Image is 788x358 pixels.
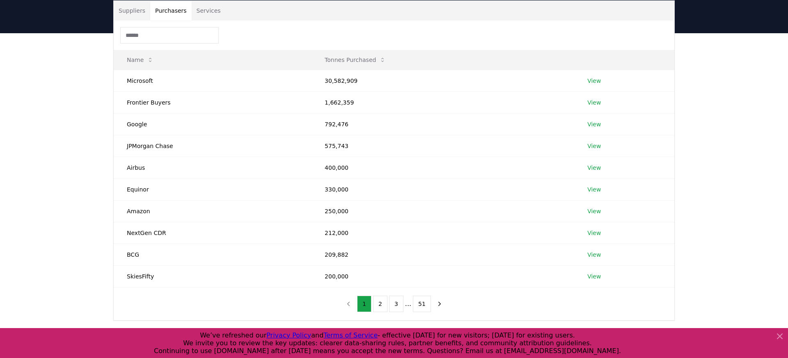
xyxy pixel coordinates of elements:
td: 400,000 [312,157,574,178]
button: Tonnes Purchased [318,52,392,68]
td: BCG [114,244,312,265]
button: 3 [389,296,403,312]
a: View [587,251,601,259]
td: 575,743 [312,135,574,157]
a: View [587,120,601,128]
td: Equinor [114,178,312,200]
td: 330,000 [312,178,574,200]
a: View [587,229,601,237]
a: View [587,185,601,194]
button: 2 [373,296,387,312]
a: View [587,207,601,215]
li: ... [405,299,411,309]
a: View [587,77,601,85]
td: SkiesFifty [114,265,312,287]
td: JPMorgan Chase [114,135,312,157]
td: Airbus [114,157,312,178]
a: View [587,142,601,150]
td: Microsoft [114,70,312,91]
button: Suppliers [114,1,150,21]
button: Services [192,1,226,21]
td: 792,476 [312,113,574,135]
td: 250,000 [312,200,574,222]
td: Amazon [114,200,312,222]
td: Google [114,113,312,135]
button: 1 [357,296,371,312]
td: NextGen CDR [114,222,312,244]
td: Frontier Buyers [114,91,312,113]
button: next page [433,296,447,312]
a: View [587,98,601,107]
td: 30,582,909 [312,70,574,91]
button: Purchasers [150,1,192,21]
a: View [587,164,601,172]
button: 51 [413,296,431,312]
td: 1,662,359 [312,91,574,113]
button: Name [120,52,160,68]
a: View [587,272,601,280]
td: 209,882 [312,244,574,265]
td: 200,000 [312,265,574,287]
td: 212,000 [312,222,574,244]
